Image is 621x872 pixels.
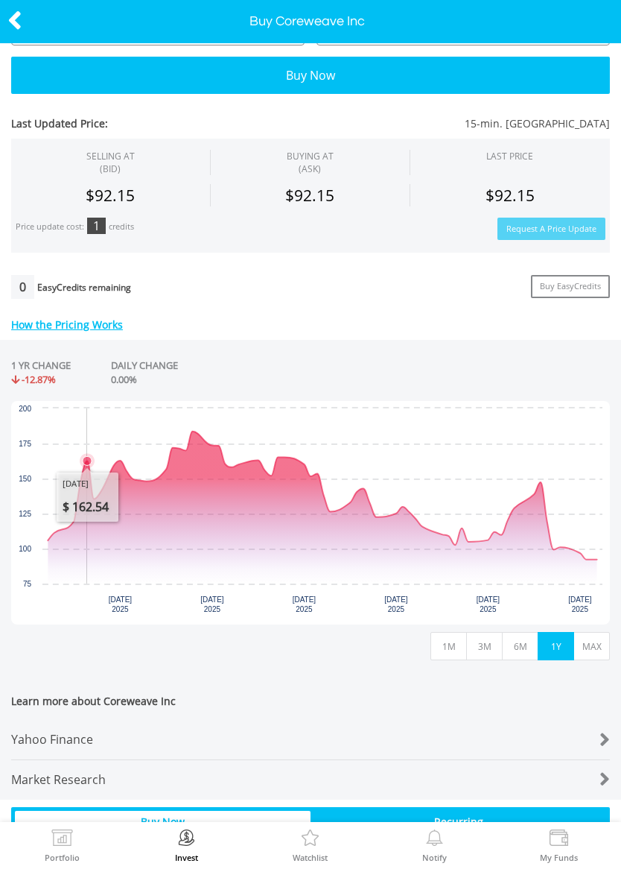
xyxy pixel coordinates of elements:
[175,853,198,862] label: Invest
[19,545,31,553] text: 100
[83,457,92,466] path: Wednesday, 4 Jun 2025, 162.54.
[423,830,446,850] img: View Notifications
[310,811,606,833] div: Recurring
[86,162,135,175] span: (BID)
[51,830,74,850] img: View Portfolio
[86,185,135,206] span: $92.15
[477,595,500,613] text: [DATE] 2025
[497,218,605,241] button: Request A Price Update
[485,185,535,206] span: $92.15
[109,595,133,613] text: [DATE] 2025
[109,221,134,233] div: credits
[384,595,408,613] text: [DATE] 2025
[502,632,538,660] button: 6M
[285,185,334,206] span: $92.15
[486,150,533,162] div: LAST PRICE
[293,853,328,862] label: Watchlist
[422,830,447,862] a: Notify
[37,282,131,295] div: EasyCredits remaining
[293,595,316,613] text: [DATE] 2025
[11,720,560,759] div: Yahoo Finance
[261,116,610,131] span: 15-min. [GEOGRAPHIC_DATA]
[287,150,334,175] span: BUYING AT
[573,632,610,660] button: MAX
[11,275,34,299] div: 0
[11,720,610,760] a: Yahoo Finance
[466,632,503,660] button: 3M
[15,811,310,833] div: Buy Now
[531,275,610,298] a: Buy EasyCredits
[11,317,123,332] a: How the Pricing Works
[11,401,610,625] div: Chart. Highcharts interactive chart.
[19,440,31,448] text: 175
[16,221,84,233] div: Price update cost:
[293,830,328,862] a: Watchlist
[11,694,610,720] span: Learn more about Coreweave Inc
[11,57,610,94] button: Buy Now
[11,116,261,131] span: Last Updated Price:
[200,595,224,613] text: [DATE] 2025
[45,853,80,862] label: Portfolio
[22,373,56,386] span: -12.87%
[540,830,578,862] a: My Funds
[299,830,322,850] img: Watchlist
[547,830,570,850] img: View Funds
[87,218,106,234] div: 1
[45,830,80,862] a: Portfolio
[540,853,578,862] label: My Funds
[11,401,610,625] svg: Interactive chart
[568,595,592,613] text: [DATE] 2025
[422,853,447,862] label: Notify
[538,632,574,660] button: 1Y
[111,358,236,373] div: DAILY CHANGE
[11,760,560,800] div: Market Research
[23,580,32,588] text: 75
[11,358,71,373] div: 1 YR CHANGE
[86,150,135,175] div: SELLING AT
[430,632,467,660] button: 1M
[175,830,198,850] img: Invest Now
[19,475,31,483] text: 150
[111,373,137,386] span: 0.00%
[287,162,334,175] span: (ASK)
[19,405,31,413] text: 200
[175,830,198,862] a: Invest
[11,760,610,800] a: Market Research
[19,510,31,518] text: 125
